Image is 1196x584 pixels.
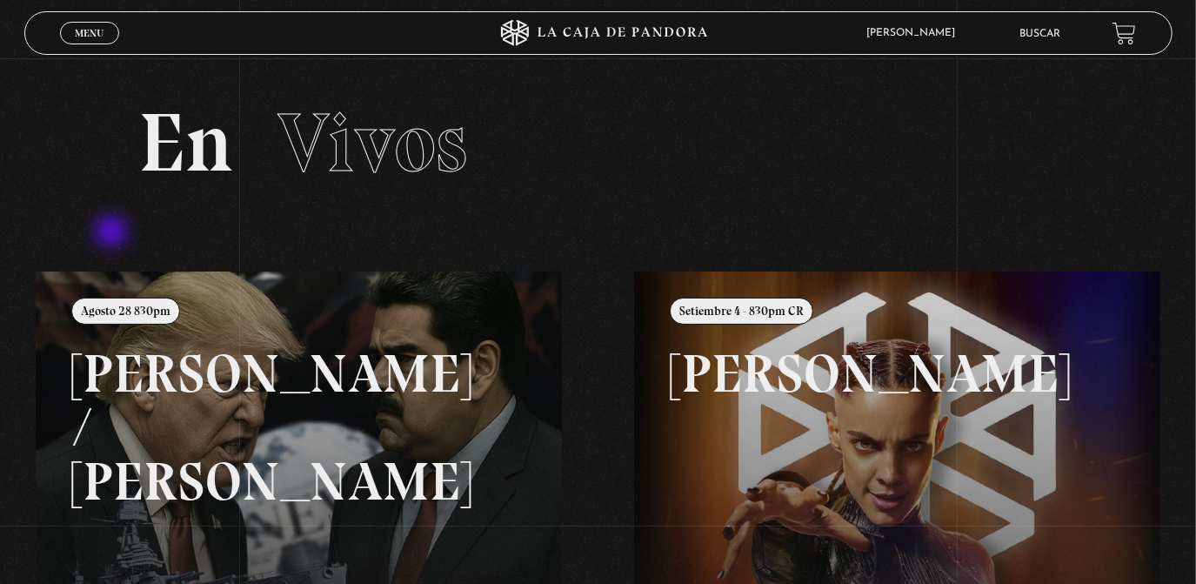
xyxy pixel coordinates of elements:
[69,43,110,55] span: Cerrar
[1019,29,1060,39] a: Buscar
[75,28,104,38] span: Menu
[1112,22,1136,45] a: View your shopping cart
[139,102,1058,185] h2: En
[859,28,973,38] span: [PERSON_NAME]
[278,93,468,192] span: Vivos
